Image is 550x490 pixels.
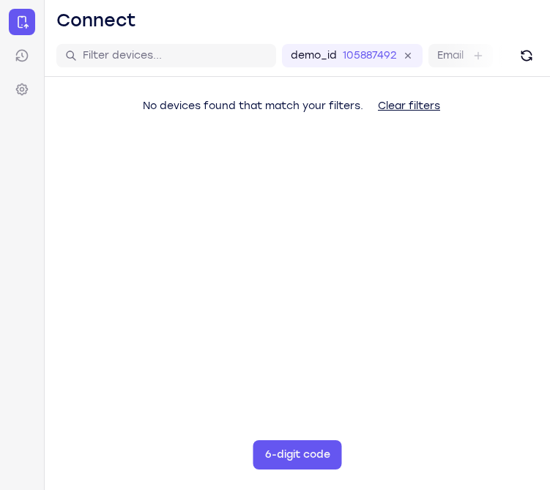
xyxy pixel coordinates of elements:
a: Sessions [9,42,35,69]
h1: Connect [56,9,136,32]
label: Email [437,48,464,63]
button: Refresh [515,44,538,67]
button: Clear filters [366,92,452,121]
button: 6-digit code [253,440,342,469]
span: No devices found that match your filters. [143,100,363,112]
a: Connect [9,9,35,35]
a: Settings [9,76,35,103]
label: demo_id [291,48,337,63]
input: Filter devices... [83,48,267,63]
